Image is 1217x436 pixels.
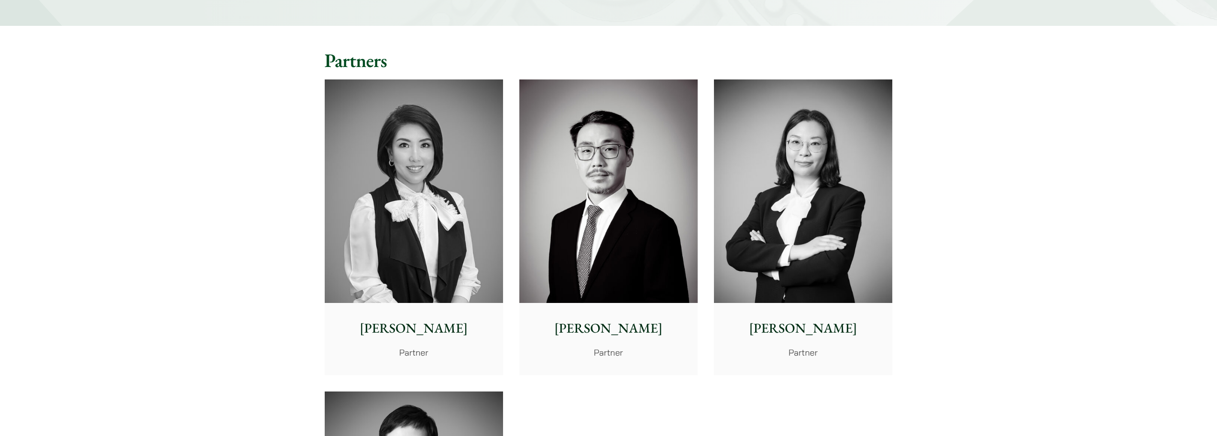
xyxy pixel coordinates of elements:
p: Partner [332,346,495,359]
a: [PERSON_NAME] Partner [325,79,503,375]
p: Partner [527,346,690,359]
a: [PERSON_NAME] Partner [519,79,698,375]
p: [PERSON_NAME] [332,318,495,338]
h2: Partners [325,49,893,72]
p: [PERSON_NAME] [722,318,885,338]
a: [PERSON_NAME] Partner [714,79,892,375]
p: Partner [722,346,885,359]
p: [PERSON_NAME] [527,318,690,338]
